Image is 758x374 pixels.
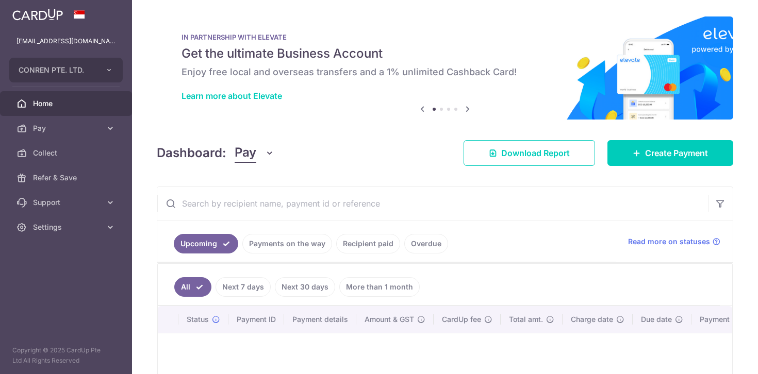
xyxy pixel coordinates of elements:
[404,234,448,253] a: Overdue
[12,8,63,21] img: CardUp
[174,234,238,253] a: Upcoming
[157,144,226,162] h4: Dashboard:
[33,197,101,208] span: Support
[187,314,209,325] span: Status
[571,314,613,325] span: Charge date
[509,314,543,325] span: Total amt.
[157,187,708,220] input: Search by recipient name, payment id or reference
[641,314,672,325] span: Due date
[442,314,481,325] span: CardUp fee
[216,277,271,297] a: Next 7 days
[365,314,414,325] span: Amount & GST
[33,173,101,183] span: Refer & Save
[336,234,400,253] a: Recipient paid
[182,66,708,78] h6: Enjoy free local and overseas transfers and a 1% unlimited Cashback Card!
[17,36,116,46] p: [EMAIL_ADDRESS][DOMAIN_NAME]
[607,140,733,166] a: Create Payment
[628,236,710,247] span: Read more on statuses
[19,65,95,75] span: CONREN PTE. LTD.
[228,306,284,333] th: Payment ID
[9,58,123,82] button: CONREN PTE. LTD.
[33,148,101,158] span: Collect
[464,140,595,166] a: Download Report
[33,98,101,109] span: Home
[339,277,420,297] a: More than 1 month
[242,234,332,253] a: Payments on the way
[182,91,282,101] a: Learn more about Elevate
[284,306,356,333] th: Payment details
[174,277,211,297] a: All
[645,147,708,159] span: Create Payment
[501,147,570,159] span: Download Report
[235,143,256,163] span: Pay
[182,45,708,62] h5: Get the ultimate Business Account
[182,33,708,41] p: IN PARTNERSHIP WITH ELEVATE
[628,236,720,247] a: Read more on statuses
[275,277,335,297] a: Next 30 days
[33,222,101,232] span: Settings
[157,16,733,120] img: Renovation banner
[33,123,101,133] span: Pay
[235,143,274,163] button: Pay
